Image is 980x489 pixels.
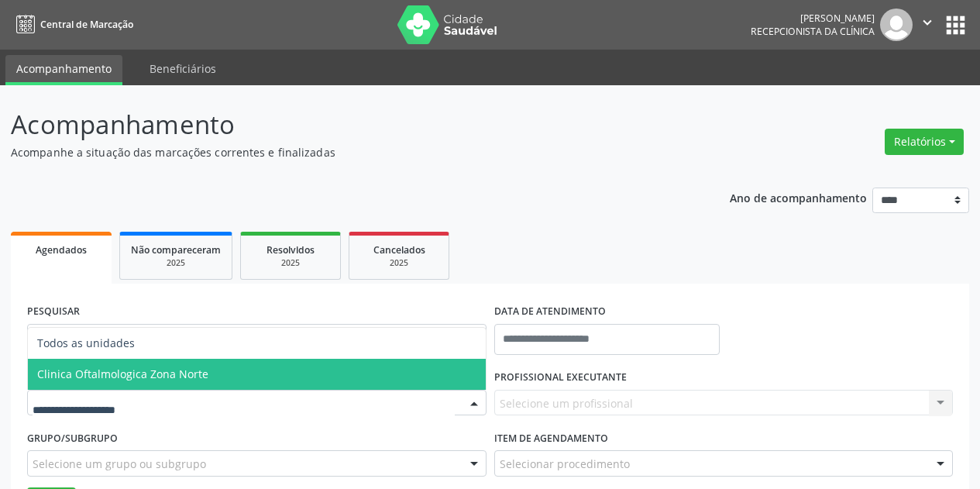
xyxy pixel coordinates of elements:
span: Resolvidos [266,243,315,257]
span: Clinica Oftalmologica Zona Norte [37,367,208,381]
div: 2025 [360,257,438,269]
span: Recepcionista da clínica [751,25,875,38]
span: Todos as unidades [37,336,135,350]
span: Selecione um grupo ou subgrupo [33,456,206,472]
p: Acompanhamento [11,105,682,144]
a: Central de Marcação [11,12,133,37]
img: img [880,9,913,41]
p: Acompanhe a situação das marcações correntes e finalizadas [11,144,682,160]
label: DATA DE ATENDIMENTO [494,300,606,324]
button: apps [942,12,969,39]
a: Acompanhamento [5,55,122,85]
label: PROFISSIONAL EXECUTANTE [494,366,627,390]
button: Relatórios [885,129,964,155]
span: Não compareceram [131,243,221,257]
a: Beneficiários [139,55,227,82]
label: Grupo/Subgrupo [27,426,118,450]
i:  [919,14,936,31]
label: Item de agendamento [494,426,608,450]
span: Selecionar procedimento [500,456,630,472]
div: 2025 [252,257,329,269]
div: 2025 [131,257,221,269]
label: PESQUISAR [27,300,80,324]
p: Ano de acompanhamento [730,188,867,207]
span: Agendados [36,243,87,257]
span: Cancelados [373,243,425,257]
button:  [913,9,942,41]
span: Central de Marcação [40,18,133,31]
div: [PERSON_NAME] [751,12,875,25]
